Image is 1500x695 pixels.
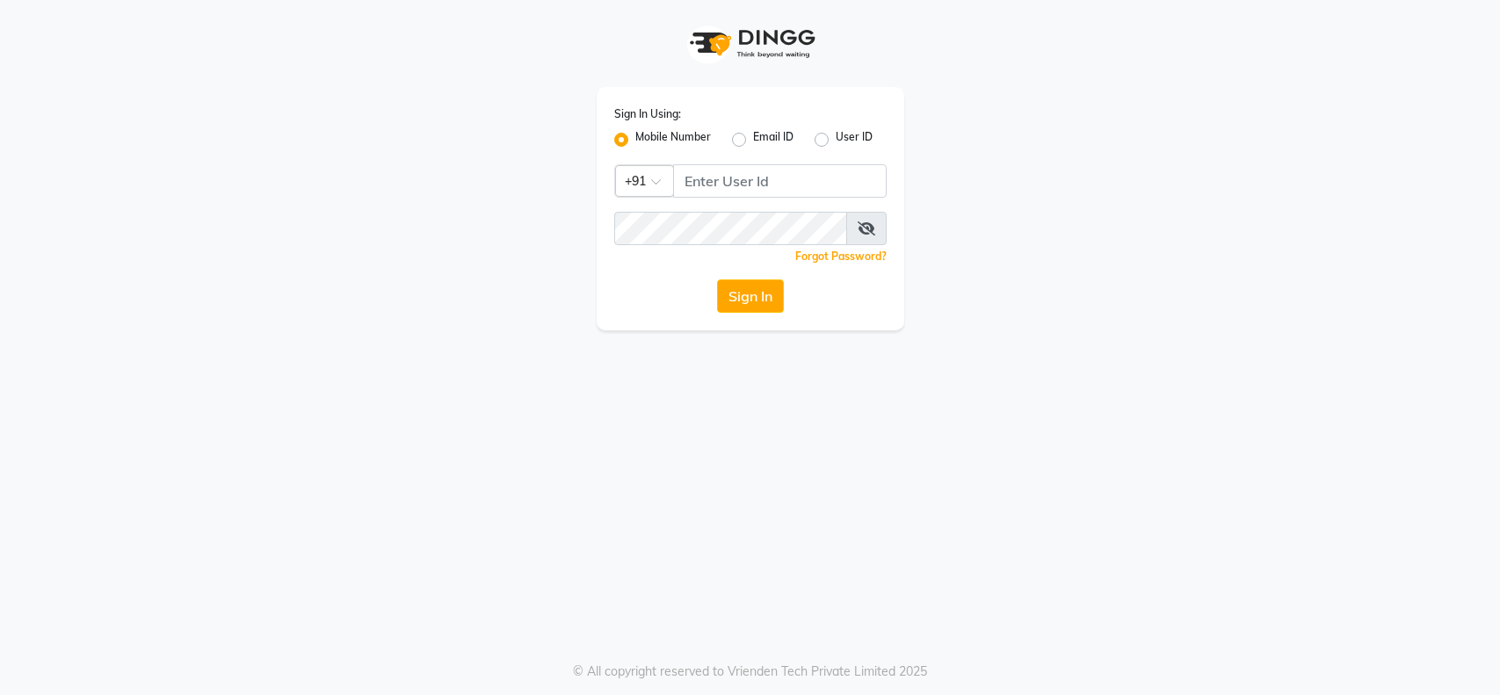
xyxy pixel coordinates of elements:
[673,164,887,198] input: Username
[680,18,821,69] img: logo1.svg
[795,250,887,263] a: Forgot Password?
[753,129,793,150] label: Email ID
[614,106,681,122] label: Sign In Using:
[614,212,847,245] input: Username
[836,129,873,150] label: User ID
[635,129,711,150] label: Mobile Number
[717,279,784,313] button: Sign In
